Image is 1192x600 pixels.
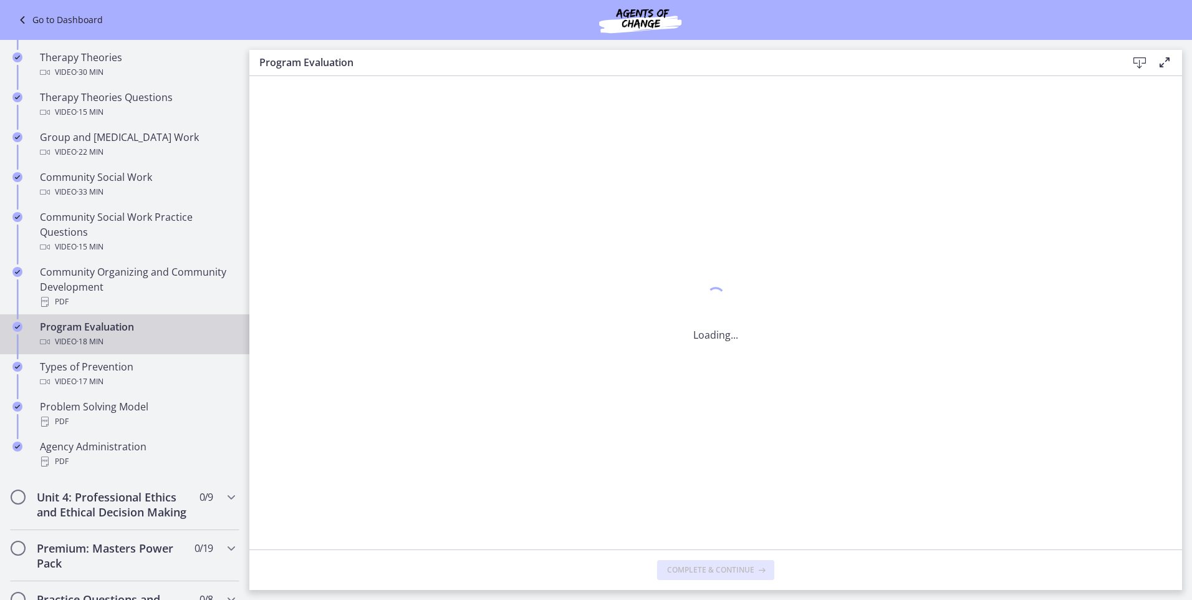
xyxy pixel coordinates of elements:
div: Video [40,240,234,254]
div: Therapy Theories [40,50,234,80]
img: Agents of Change [565,5,715,35]
span: · 18 min [77,334,103,349]
h3: Program Evaluation [259,55,1107,70]
div: PDF [40,414,234,429]
div: Program Evaluation [40,319,234,349]
i: Completed [12,267,22,277]
i: Completed [12,92,22,102]
div: Video [40,334,234,349]
span: · 17 min [77,374,103,389]
span: · 15 min [77,105,103,120]
div: Community Social Work Practice Questions [40,210,234,254]
i: Completed [12,52,22,62]
div: Video [40,65,234,80]
span: · 15 min [77,240,103,254]
div: Video [40,185,234,200]
span: · 22 min [77,145,103,160]
div: PDF [40,294,234,309]
i: Completed [12,322,22,332]
i: Completed [12,212,22,222]
i: Completed [12,402,22,412]
div: Video [40,374,234,389]
i: Completed [12,132,22,142]
div: Problem Solving Model [40,399,234,429]
i: Completed [12,172,22,182]
a: Go to Dashboard [15,12,103,27]
h2: Unit 4: Professional Ethics and Ethical Decision Making [37,490,189,520]
div: Video [40,145,234,160]
div: Community Social Work [40,170,234,200]
div: 1 [693,284,738,312]
span: · 33 min [77,185,103,200]
div: Types of Prevention [40,359,234,389]
p: Loading... [693,327,738,342]
div: Therapy Theories Questions [40,90,234,120]
i: Completed [12,362,22,372]
div: Agency Administration [40,439,234,469]
div: Video [40,105,234,120]
span: 0 / 9 [199,490,213,505]
div: Group and [MEDICAL_DATA] Work [40,130,234,160]
span: 0 / 19 [195,541,213,556]
span: · 30 min [77,65,103,80]
h2: Premium: Masters Power Pack [37,541,189,571]
i: Completed [12,442,22,452]
button: Complete & continue [657,560,774,580]
span: Complete & continue [667,565,754,575]
div: PDF [40,454,234,469]
div: Community Organizing and Community Development [40,264,234,309]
